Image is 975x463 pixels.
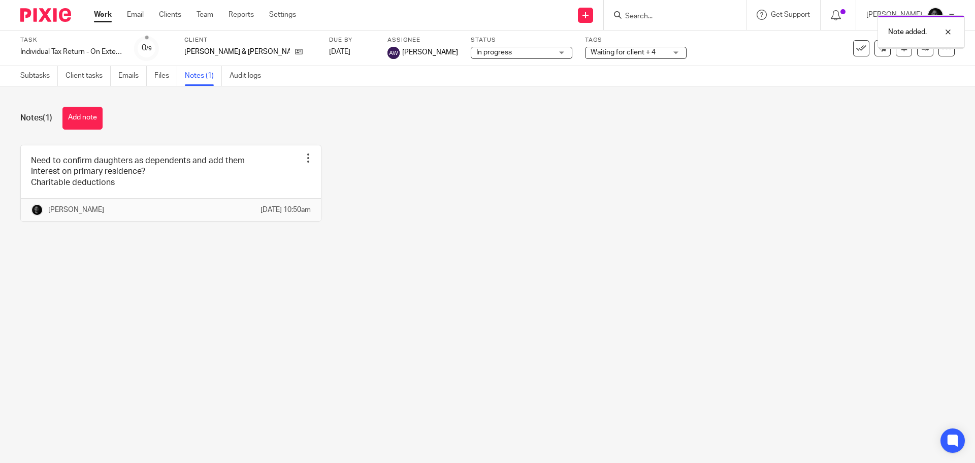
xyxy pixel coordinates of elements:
a: Clients [159,10,181,20]
label: Due by [329,36,375,44]
small: /9 [146,46,152,51]
a: Files [154,66,177,86]
p: [PERSON_NAME] [48,205,104,215]
img: Chris.jpg [927,7,944,23]
p: [DATE] 10:50am [261,205,311,215]
button: Add note [62,107,103,130]
label: Task [20,36,122,44]
img: Chris.jpg [31,204,43,216]
label: Client [184,36,316,44]
a: Notes (1) [185,66,222,86]
img: Pixie [20,8,71,22]
span: In progress [476,49,512,56]
a: Client tasks [66,66,111,86]
p: Note added. [888,27,927,37]
span: Waiting for client + 4 [591,49,656,56]
img: svg%3E [387,47,400,59]
div: Individual Tax Return - On Extension [20,47,122,57]
h1: Notes [20,113,52,124]
a: Subtasks [20,66,58,86]
p: [PERSON_NAME] & [PERSON_NAME] [184,47,290,57]
label: Status [471,36,572,44]
a: Work [94,10,112,20]
span: (1) [43,114,52,122]
a: Reports [229,10,254,20]
div: 0 [142,42,152,54]
span: [DATE] [329,48,350,55]
span: [PERSON_NAME] [402,47,458,57]
a: Audit logs [230,66,269,86]
a: Email [127,10,144,20]
a: Team [197,10,213,20]
label: Assignee [387,36,458,44]
a: Settings [269,10,296,20]
a: Emails [118,66,147,86]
